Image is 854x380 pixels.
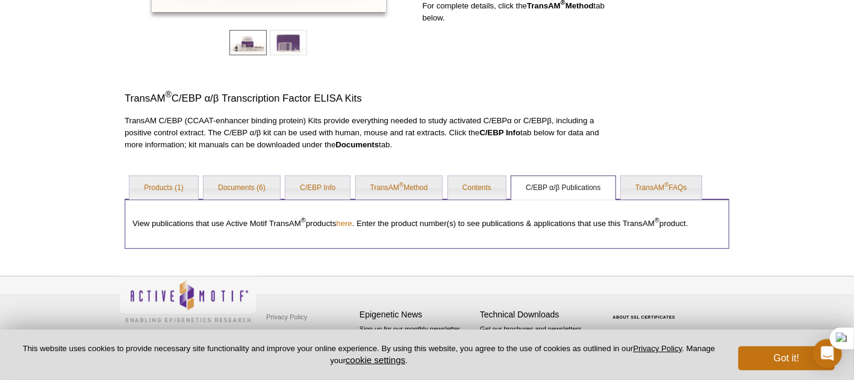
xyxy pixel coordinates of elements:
[399,182,404,188] sup: ®
[125,91,615,106] h3: TransAM C/EBP α/β Transcription Factor ELISA Kits
[285,176,350,200] a: C/EBP Info
[129,176,198,200] a: Products (1)
[204,176,280,200] a: Documents (6)
[633,344,682,353] a: Privacy Policy
[19,343,718,366] p: This website uses cookies to provide necessary site functionality and improve your online experie...
[356,176,443,200] a: TransAM®Method
[527,1,594,10] strong: TransAM Method
[480,310,594,320] h4: Technical Downloads
[335,140,379,149] strong: Documents
[346,355,405,365] button: cookie settings
[655,217,659,224] sup: ®
[125,115,615,151] p: TransAM C/EBP (CCAAT-enhancer binding protein) Kits provide everything needed to study activated ...
[132,218,722,229] p: View publications that use Active Motif TransAM products . Enter the product number(s) to see pub...
[738,346,835,370] button: Got it!
[119,277,257,325] img: Active Motif,
[613,315,676,319] a: ABOUT SSL CERTIFICATES
[336,219,352,228] a: here
[360,310,474,320] h4: Epigenetic News
[480,324,594,355] p: Get our brochures and newsletters, or request them by mail.
[600,298,691,324] table: Click to Verify - This site chose Symantec SSL for secure e-commerce and confidential communicati...
[360,324,474,365] p: Sign up for our monthly newsletter highlighting recent publications in the field of epigenetics.
[263,308,310,326] a: Privacy Policy
[448,176,506,200] a: Contents
[813,339,842,368] div: Open Intercom Messenger
[263,326,326,344] a: Terms & Conditions
[479,128,520,137] strong: C/EBP Info
[511,176,615,200] a: C/EBP α/β Publications
[301,217,306,224] sup: ®
[165,90,171,100] sup: ®
[621,176,702,200] a: TransAM®FAQs
[664,182,669,188] sup: ®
